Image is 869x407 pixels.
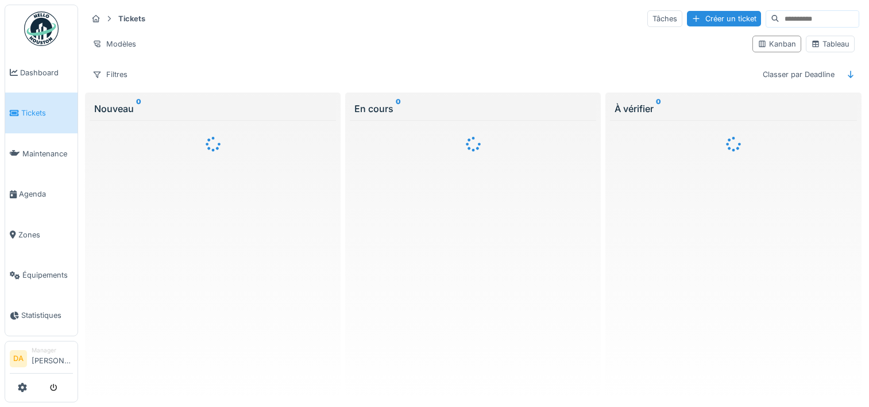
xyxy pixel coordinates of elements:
[5,133,78,174] a: Maintenance
[5,174,78,214] a: Agenda
[5,214,78,255] a: Zones
[32,346,73,371] li: [PERSON_NAME]
[22,148,73,159] span: Maintenance
[656,102,661,116] sup: 0
[19,189,73,199] span: Agenda
[21,310,73,321] span: Statistiques
[647,10,682,27] div: Tâches
[5,93,78,133] a: Tickets
[24,11,59,46] img: Badge_color-CXgf-gQk.svg
[687,11,761,26] div: Créer un ticket
[10,346,73,374] a: DA Manager[PERSON_NAME]
[32,346,73,355] div: Manager
[354,102,592,116] div: En cours
[5,295,78,336] a: Statistiques
[5,255,78,295] a: Équipements
[87,66,133,83] div: Filtres
[396,102,401,116] sup: 0
[20,67,73,78] span: Dashboard
[22,270,73,281] span: Équipements
[758,39,796,49] div: Kanban
[87,36,141,52] div: Modèles
[5,52,78,93] a: Dashboard
[21,107,73,118] span: Tickets
[811,39,849,49] div: Tableau
[114,13,150,24] strong: Tickets
[10,350,27,367] li: DA
[615,102,852,116] div: À vérifier
[136,102,141,116] sup: 0
[758,66,840,83] div: Classer par Deadline
[94,102,331,116] div: Nouveau
[18,229,73,240] span: Zones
